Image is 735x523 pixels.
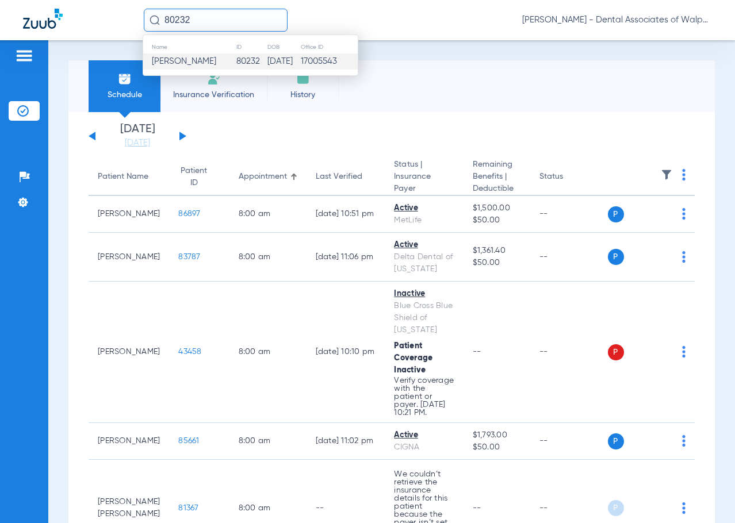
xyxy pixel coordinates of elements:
[530,159,608,196] th: Status
[229,282,307,423] td: 8:00 AM
[178,253,200,261] span: 83787
[229,423,307,460] td: 8:00 AM
[15,49,33,63] img: hamburger-icon
[144,9,288,32] input: Search for patients
[23,9,63,29] img: Zuub Logo
[661,169,672,180] img: filter.svg
[473,183,521,195] span: Deductible
[530,196,608,233] td: --
[394,429,454,441] div: Active
[677,468,735,523] iframe: Chat Widget
[169,89,258,101] span: Insurance Verification
[530,282,608,423] td: --
[473,202,521,214] span: $1,500.00
[239,171,297,183] div: Appointment
[307,233,385,282] td: [DATE] 11:06 PM
[473,441,521,453] span: $50.00
[98,171,148,183] div: Patient Name
[229,196,307,233] td: 8:00 AM
[143,41,236,53] th: Name
[267,41,300,53] th: DOB
[682,169,686,180] img: group-dot-blue.svg
[394,202,454,214] div: Active
[608,249,624,265] span: P
[239,171,287,183] div: Appointment
[178,504,198,512] span: 81367
[207,72,221,86] img: Manual Insurance Verification
[682,435,686,447] img: group-dot-blue.svg
[267,53,300,70] td: [DATE]
[89,423,169,460] td: [PERSON_NAME]
[178,165,209,189] div: Patient ID
[522,14,712,26] span: [PERSON_NAME] - Dental Associates of Walpole
[394,342,432,374] span: Patient Coverage Inactive
[473,504,481,512] span: --
[307,423,385,460] td: [DATE] 11:02 PM
[316,171,376,183] div: Last Verified
[473,257,521,269] span: $50.00
[682,208,686,220] img: group-dot-blue.svg
[473,429,521,441] span: $1,793.00
[394,288,454,300] div: Inactive
[473,348,481,356] span: --
[394,441,454,453] div: CIGNA
[307,196,385,233] td: [DATE] 10:51 PM
[275,89,330,101] span: History
[394,251,454,275] div: Delta Dental of [US_STATE]
[682,251,686,263] img: group-dot-blue.svg
[608,500,624,516] span: P
[608,206,624,222] span: P
[385,159,463,196] th: Status |
[89,282,169,423] td: [PERSON_NAME]
[89,233,169,282] td: [PERSON_NAME]
[103,124,172,149] li: [DATE]
[394,239,454,251] div: Active
[473,214,521,226] span: $50.00
[530,423,608,460] td: --
[150,15,160,25] img: Search Icon
[89,196,169,233] td: [PERSON_NAME]
[394,300,454,336] div: Blue Cross Blue Shield of [US_STATE]
[530,233,608,282] td: --
[152,57,216,66] span: [PERSON_NAME]
[229,233,307,282] td: 8:00 AM
[608,433,624,449] span: P
[296,72,310,86] img: History
[118,72,132,86] img: Schedule
[178,210,200,218] span: 86897
[103,137,172,149] a: [DATE]
[473,245,521,257] span: $1,361.40
[464,159,530,196] th: Remaining Benefits |
[178,165,220,189] div: Patient ID
[682,346,686,357] img: group-dot-blue.svg
[178,348,201,356] span: 43458
[394,376,454,417] p: Verify coverage with the patient or payer. [DATE] 10:21 PM.
[608,344,624,360] span: P
[394,214,454,226] div: MetLife
[236,53,267,70] td: 80232
[236,41,267,53] th: ID
[300,41,358,53] th: Office ID
[97,89,152,101] span: Schedule
[178,437,199,445] span: 85661
[307,282,385,423] td: [DATE] 10:10 PM
[98,171,160,183] div: Patient Name
[316,171,362,183] div: Last Verified
[300,53,358,70] td: 17005543
[394,171,454,195] span: Insurance Payer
